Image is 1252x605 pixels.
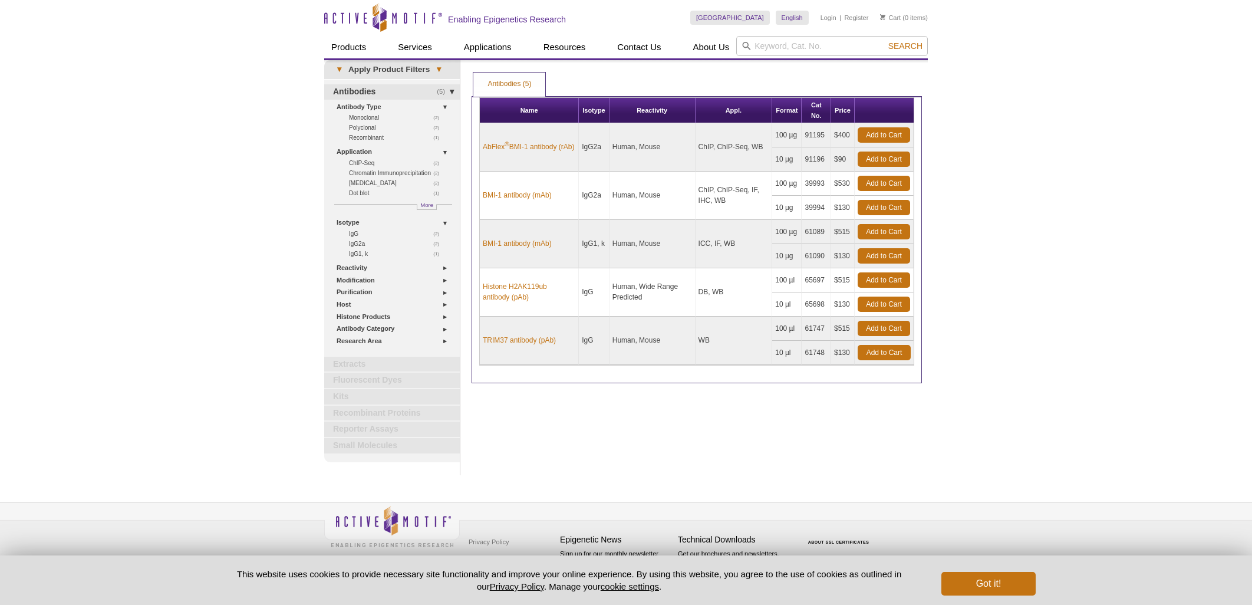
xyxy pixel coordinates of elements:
a: Purification [337,286,453,298]
p: Get our brochures and newsletters, or request them by mail. [678,549,790,579]
td: $515 [831,317,855,341]
td: 91196 [802,147,831,172]
a: (1)Recombinant [349,133,446,143]
span: (1) [433,188,446,198]
table: Click to Verify - This site chose Symantec SSL for secure e-commerce and confidential communicati... [796,523,884,549]
a: Fluorescent Dyes [324,373,460,388]
td: Human, Wide Range Predicted [609,268,696,317]
a: Antibody Type [337,101,453,113]
span: (1) [433,133,446,143]
td: WB [696,317,773,365]
a: Add to Cart [858,321,910,336]
td: Human, Mouse [609,123,696,172]
td: 65698 [802,292,831,317]
a: Research Area [337,335,453,347]
td: Human, Mouse [609,172,696,220]
a: Histone H2AK119ub antibody (pAb) [483,281,575,302]
td: Human, Mouse [609,220,696,268]
a: English [776,11,809,25]
a: (1)Dot blot [349,188,446,198]
a: Reactivity [337,262,453,274]
a: Kits [324,389,460,405]
a: ▾Apply Product Filters▾ [324,60,460,79]
a: Products [324,36,373,58]
a: Recombinant Proteins [324,406,460,421]
a: Host [337,298,453,311]
a: Add to Cart [858,272,910,288]
td: $130 [831,292,855,317]
td: $130 [831,244,855,268]
a: Login [821,14,836,22]
span: (2) [433,168,446,178]
a: (2)Polyclonal [349,123,446,133]
span: (2) [433,229,446,239]
a: Add to Cart [858,127,910,143]
li: (0 items) [880,11,928,25]
a: Services [391,36,439,58]
span: (5) [437,84,452,100]
td: 91195 [802,123,831,147]
a: [GEOGRAPHIC_DATA] [690,11,770,25]
td: ChIP, ChIP-Seq, IF, IHC, WB [696,172,773,220]
td: $130 [831,341,855,365]
td: 100 µl [772,268,802,292]
h2: Enabling Epigenetics Research [448,14,566,25]
a: (5)Antibodies [324,84,460,100]
td: 10 µl [772,341,802,365]
td: 39993 [802,172,831,196]
td: 10 µl [772,292,802,317]
td: $400 [831,123,855,147]
a: Add to Cart [858,345,911,360]
a: Modification [337,274,453,287]
a: (2)IgG [349,229,446,239]
a: Reporter Assays [324,422,460,437]
th: Price [831,98,855,123]
a: BMI-1 antibody (mAb) [483,190,552,200]
button: Search [885,41,926,51]
a: Resources [536,36,593,58]
button: cookie settings [601,581,659,591]
span: More [420,200,433,210]
a: Applications [457,36,519,58]
a: (2)ChIP-Seq [349,158,446,168]
a: AbFlex®BMI-1 antibody (rAb) [483,142,574,152]
td: IgG2a [579,172,609,220]
a: (2)Chromatin Immunoprecipitation [349,168,446,178]
td: 61090 [802,244,831,268]
span: (2) [433,123,446,133]
td: 100 µg [772,220,802,244]
td: ICC, IF, WB [696,220,773,268]
th: Reactivity [609,98,696,123]
button: Got it! [941,572,1036,596]
a: Add to Cart [858,176,910,191]
td: IgG1, k [579,220,609,268]
a: Add to Cart [858,248,910,264]
a: Isotype [337,216,453,229]
sup: ® [505,141,509,147]
td: 65697 [802,268,831,292]
a: TRIM37 antibody (pAb) [483,335,556,346]
td: IgG [579,268,609,317]
th: Cat No. [802,98,831,123]
li: | [839,11,841,25]
a: Extracts [324,357,460,372]
a: (2)[MEDICAL_DATA] [349,178,446,188]
a: Small Molecules [324,438,460,453]
td: 10 µg [772,147,802,172]
p: Sign up for our monthly newsletter highlighting recent publications in the field of epigenetics. [560,549,672,589]
a: Add to Cart [858,200,910,215]
td: 61747 [802,317,831,341]
td: IgG [579,317,609,365]
span: ▾ [430,64,448,75]
a: Register [844,14,868,22]
td: 39994 [802,196,831,220]
a: Privacy Policy [490,581,544,591]
th: Name [480,98,579,123]
a: Histone Products [337,311,453,323]
td: 100 µl [772,317,802,341]
a: Privacy Policy [466,533,512,551]
td: $515 [831,220,855,244]
a: Antibody Category [337,323,453,335]
td: IgG2a [579,123,609,172]
td: Human, Mouse [609,317,696,365]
